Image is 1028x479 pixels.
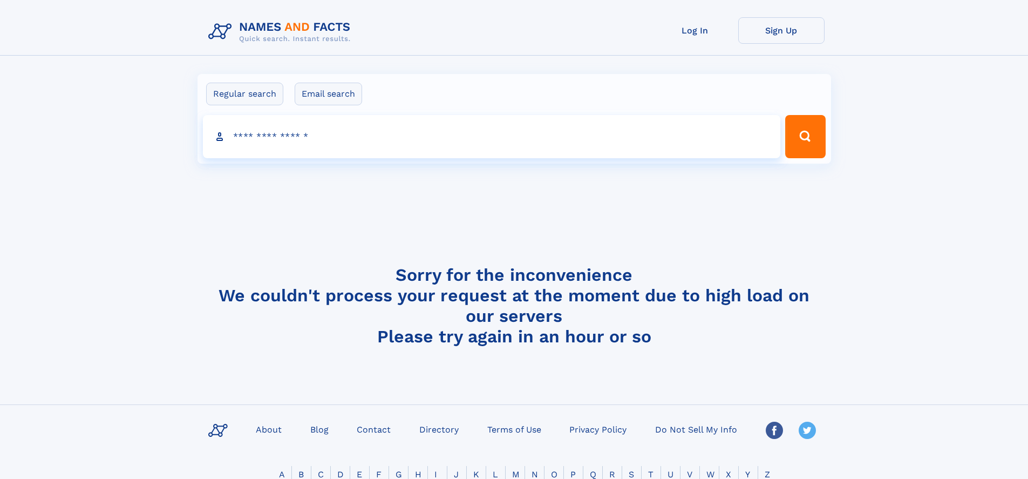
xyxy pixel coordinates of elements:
a: Sign Up [738,17,825,44]
img: Twitter [799,422,816,439]
h4: Sorry for the inconvenience We couldn't process your request at the moment due to high load on ou... [204,265,825,347]
img: Facebook [766,422,783,439]
label: Regular search [206,83,283,105]
a: Do Not Sell My Info [651,421,741,437]
a: Contact [352,421,395,437]
input: search input [203,115,781,158]
a: Blog [306,421,333,437]
a: Terms of Use [483,421,546,437]
img: Logo Names and Facts [204,17,359,46]
a: Log In [652,17,738,44]
label: Email search [295,83,362,105]
a: About [251,421,286,437]
button: Search Button [785,115,825,158]
a: Directory [415,421,463,437]
a: Privacy Policy [565,421,631,437]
